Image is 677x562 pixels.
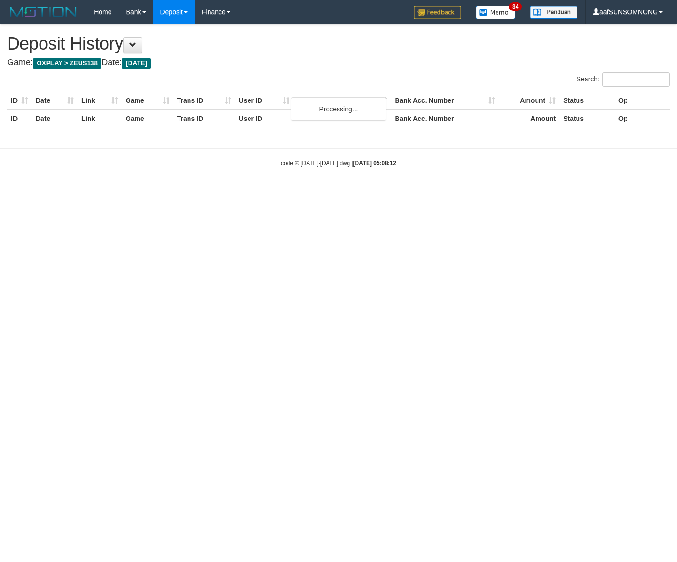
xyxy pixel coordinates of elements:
[33,58,101,69] span: OXPLAY > ZEUS138
[615,92,670,110] th: Op
[281,160,396,167] small: code © [DATE]-[DATE] dwg |
[509,2,522,11] span: 34
[476,6,516,19] img: Button%20Memo.svg
[32,110,78,127] th: Date
[32,92,78,110] th: Date
[122,110,173,127] th: Game
[7,110,32,127] th: ID
[122,58,151,69] span: [DATE]
[173,92,235,110] th: Trans ID
[559,92,615,110] th: Status
[7,92,32,110] th: ID
[122,92,173,110] th: Game
[7,58,670,68] h4: Game: Date:
[615,110,670,127] th: Op
[7,34,670,53] h1: Deposit History
[499,110,559,127] th: Amount
[173,110,235,127] th: Trans ID
[78,92,122,110] th: Link
[235,92,293,110] th: User ID
[291,97,386,121] div: Processing...
[559,110,615,127] th: Status
[293,92,391,110] th: Bank Acc. Name
[7,5,80,19] img: MOTION_logo.png
[499,92,559,110] th: Amount
[414,6,461,19] img: Feedback.jpg
[391,92,499,110] th: Bank Acc. Number
[235,110,293,127] th: User ID
[78,110,122,127] th: Link
[602,72,670,87] input: Search:
[577,72,670,87] label: Search:
[391,110,499,127] th: Bank Acc. Number
[530,6,577,19] img: panduan.png
[353,160,396,167] strong: [DATE] 05:08:12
